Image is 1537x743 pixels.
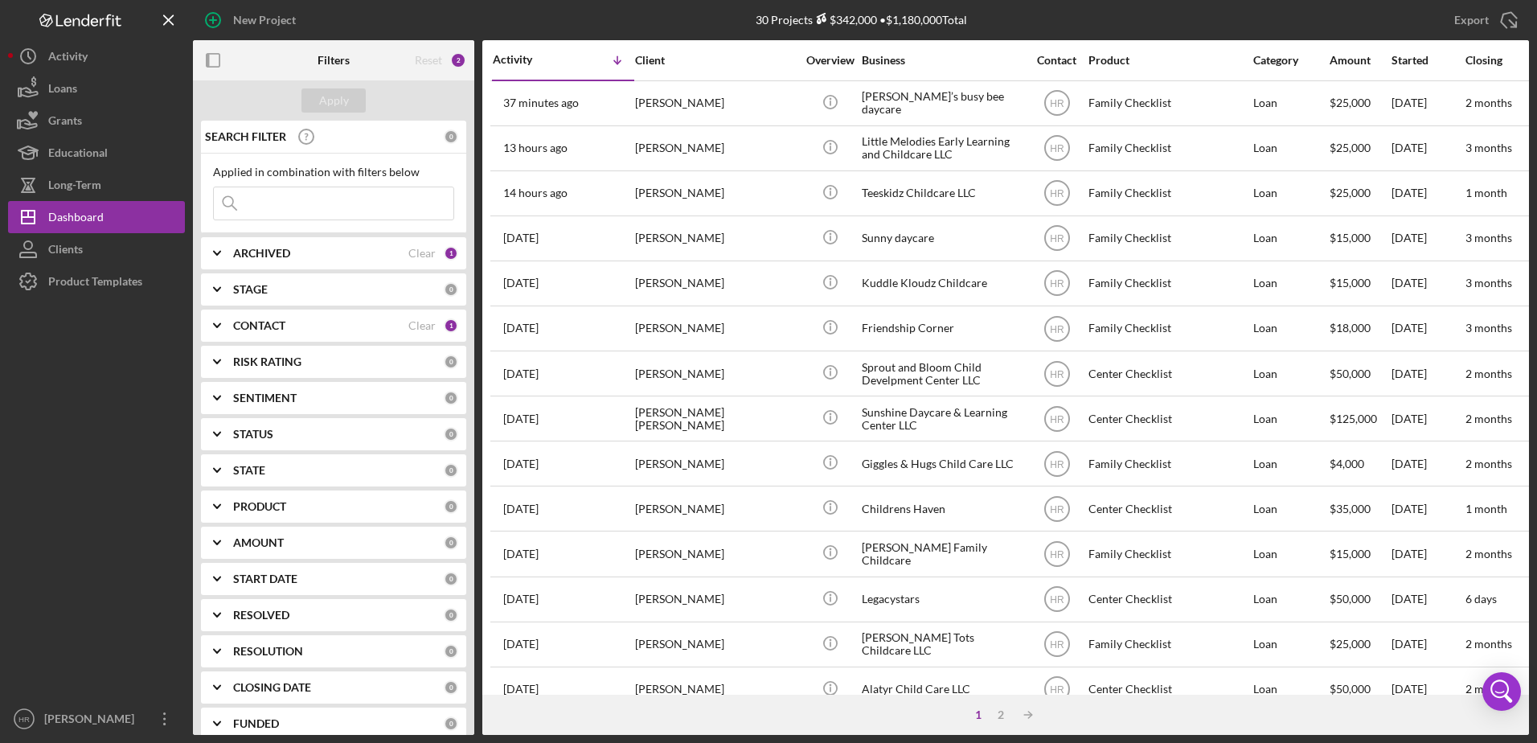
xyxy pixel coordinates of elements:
div: Activity [493,53,564,66]
time: 2025-09-04 04:11 [503,142,568,154]
div: $342,000 [813,13,877,27]
div: Loan [1253,262,1328,305]
div: [DATE] [1391,82,1464,125]
div: Started [1391,54,1464,67]
div: [PERSON_NAME] Family Childcare [862,532,1023,575]
div: [PERSON_NAME] [635,623,796,666]
div: Contact [1027,54,1087,67]
div: Category [1253,54,1328,67]
div: Loan [1253,352,1328,395]
a: Product Templates [8,265,185,298]
div: Clients [48,233,83,269]
b: CLOSING DATE [233,681,311,694]
div: 2 [450,52,466,68]
div: Loan [1253,668,1328,711]
span: $25,000 [1330,141,1371,154]
div: Loan [1253,307,1328,350]
time: 3 months [1465,231,1512,244]
div: [DATE] [1391,352,1464,395]
button: Loans [8,72,185,105]
button: Activity [8,40,185,72]
div: Loan [1253,578,1328,621]
div: Loan [1253,172,1328,215]
div: [DATE] [1391,623,1464,666]
time: 3 months [1465,141,1512,154]
time: 2025-08-13 17:49 [503,683,539,696]
div: 0 [444,355,458,369]
div: Grants [48,105,82,141]
text: HR [1050,639,1064,651]
div: [PERSON_NAME] Tots Childcare LLC [862,623,1023,666]
b: START DATE [233,573,297,585]
b: STATUS [233,428,273,441]
div: 1 [967,708,990,721]
div: Amount [1330,54,1390,67]
div: Business [862,54,1023,67]
time: 2025-09-04 02:29 [503,187,568,199]
div: [PERSON_NAME] [635,442,796,485]
b: RESOLUTION [233,645,303,658]
div: Sunshine Daycare & Learning Center LLC [862,397,1023,440]
time: 1 month [1465,186,1507,199]
span: $15,000 [1330,231,1371,244]
text: HR [1050,143,1064,154]
time: 3 months [1465,321,1512,335]
span: $15,000 [1330,547,1371,560]
div: Product Templates [48,265,142,302]
text: HR [18,715,30,724]
time: 2 months [1465,457,1512,470]
span: $35,000 [1330,502,1371,515]
button: Educational [8,137,185,169]
text: HR [1050,98,1064,109]
time: 2025-09-04 16:06 [503,96,579,109]
div: [PERSON_NAME] [635,578,796,621]
div: [DATE] [1391,668,1464,711]
div: Dashboard [48,201,104,237]
div: Teeskidz Childcare LLC [862,172,1023,215]
div: Center Checklist [1088,352,1249,395]
b: ARCHIVED [233,247,290,260]
time: 2 months [1465,547,1512,560]
div: [PERSON_NAME] [40,703,145,739]
div: [PERSON_NAME] [PERSON_NAME] [635,397,796,440]
div: Sunny daycare [862,217,1023,260]
div: Center Checklist [1088,668,1249,711]
div: [PERSON_NAME] [635,82,796,125]
button: Apply [301,88,366,113]
div: Open Intercom Messenger [1482,672,1521,711]
button: Clients [8,233,185,265]
div: Center Checklist [1088,487,1249,530]
div: Loans [48,72,77,109]
time: 2 months [1465,637,1512,651]
div: [PERSON_NAME] [635,127,796,170]
div: Family Checklist [1088,532,1249,575]
div: Loan [1253,487,1328,530]
div: Applied in combination with filters below [213,166,454,179]
div: 0 [444,129,458,144]
span: $15,000 [1330,276,1371,289]
span: $4,000 [1330,457,1364,470]
button: HR[PERSON_NAME] [8,703,185,735]
a: Long-Term [8,169,185,201]
time: 6 days [1465,592,1497,605]
text: HR [1050,278,1064,289]
div: [PERSON_NAME] [635,262,796,305]
a: Dashboard [8,201,185,233]
text: HR [1050,549,1064,560]
div: 0 [444,391,458,405]
b: AMOUNT [233,536,284,549]
time: 3 months [1465,276,1512,289]
div: [DATE] [1391,442,1464,485]
text: HR [1050,368,1064,380]
span: $50,000 [1330,682,1371,696]
div: Loan [1253,82,1328,125]
time: 2025-08-14 21:25 [503,548,539,560]
time: 2025-09-02 15:40 [503,232,539,244]
text: HR [1050,684,1064,696]
div: Loan [1253,127,1328,170]
time: 2 months [1465,682,1512,696]
span: $50,000 [1330,592,1371,605]
div: [DATE] [1391,217,1464,260]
